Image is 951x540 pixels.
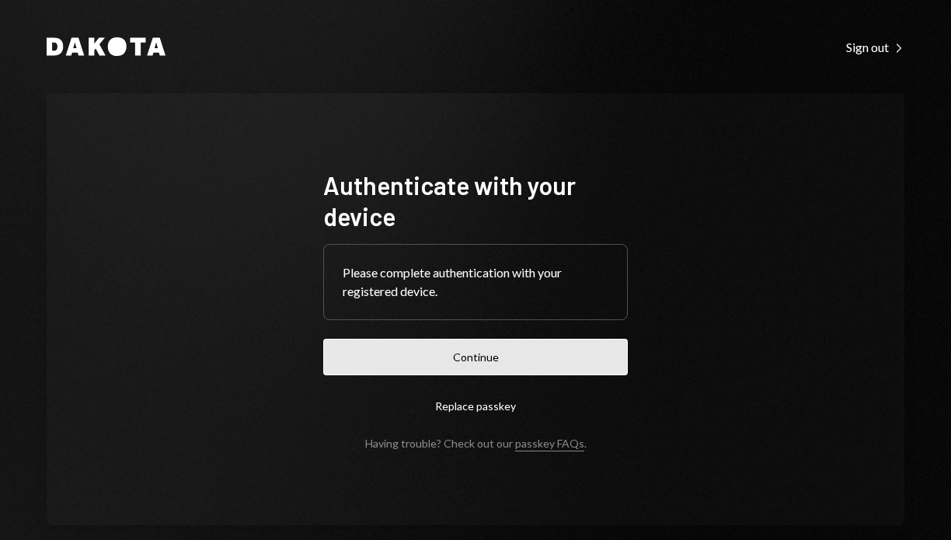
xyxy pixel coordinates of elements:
[343,263,608,301] div: Please complete authentication with your registered device.
[846,38,904,55] a: Sign out
[515,437,584,451] a: passkey FAQs
[365,437,587,450] div: Having trouble? Check out our .
[323,388,628,424] button: Replace passkey
[323,169,628,232] h1: Authenticate with your device
[323,339,628,375] button: Continue
[846,40,904,55] div: Sign out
